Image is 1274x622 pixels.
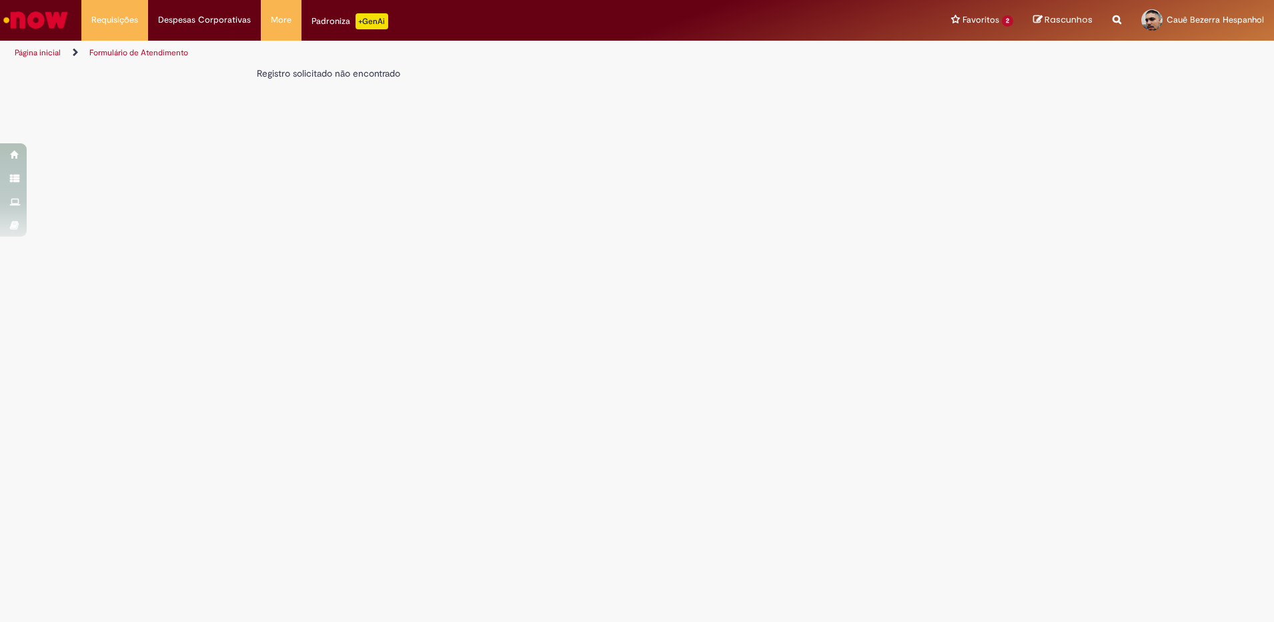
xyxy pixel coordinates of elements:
[311,13,388,29] div: Padroniza
[271,13,291,27] span: More
[10,41,839,65] ul: Trilhas de página
[356,13,388,29] p: +GenAi
[963,13,999,27] span: Favoritos
[1002,15,1013,27] span: 2
[91,13,138,27] span: Requisições
[1167,14,1264,25] span: Cauê Bezerra Hespanhol
[1033,14,1093,27] a: Rascunhos
[1,7,70,33] img: ServiceNow
[257,67,822,80] div: Registro solicitado não encontrado
[15,47,61,58] a: Página inicial
[158,13,251,27] span: Despesas Corporativas
[1045,13,1093,26] span: Rascunhos
[89,47,188,58] a: Formulário de Atendimento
